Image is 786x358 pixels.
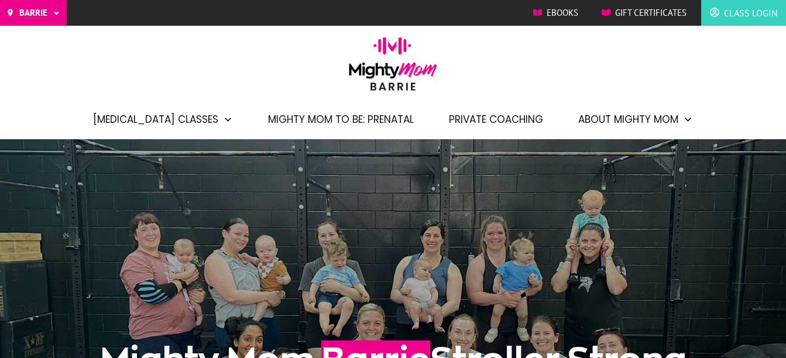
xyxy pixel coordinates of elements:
[19,4,47,22] span: Barrie
[710,4,777,22] a: Class Login
[93,109,218,129] span: [MEDICAL_DATA] Classes
[724,4,777,22] span: Class Login
[449,109,543,129] a: Private Coaching
[578,109,693,129] a: About Mighty Mom
[615,4,687,22] span: Gift Certificates
[268,109,414,129] a: Mighty Mom to Be: Prenatal
[533,4,578,22] a: Ebooks
[602,4,687,22] a: Gift Certificates
[6,4,61,22] a: Barrie
[547,4,578,22] span: Ebooks
[578,109,678,129] span: About Mighty Mom
[93,109,233,129] a: [MEDICAL_DATA] Classes
[343,37,443,99] img: mightymom-logo-barrie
